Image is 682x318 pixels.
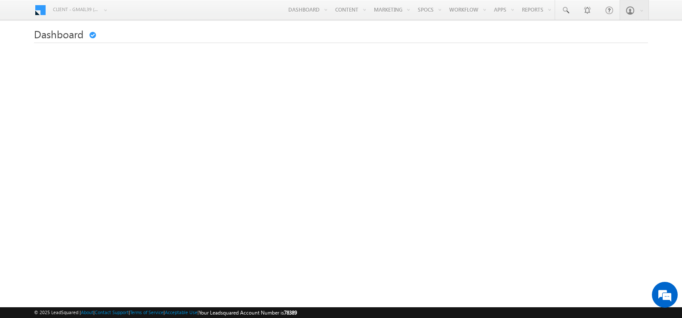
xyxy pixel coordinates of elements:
span: Client - gmail39 (78389) [53,5,98,14]
a: About [81,309,93,315]
span: Dashboard [34,27,83,41]
span: © 2025 LeadSquared | | | | | [34,309,297,317]
a: Terms of Service [130,309,164,315]
a: Acceptable Use [165,309,198,315]
a: Contact Support [95,309,129,315]
span: Your Leadsquared Account Number is [199,309,297,316]
span: 78389 [284,309,297,316]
